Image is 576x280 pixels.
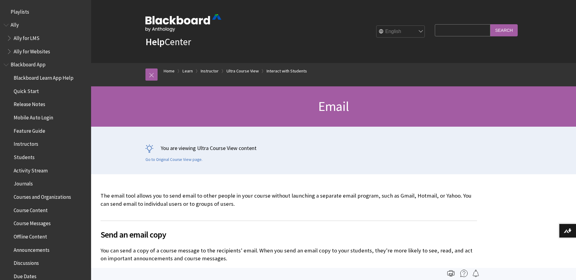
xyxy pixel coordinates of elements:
[14,33,39,41] span: Ally for LMS
[145,144,522,152] p: You are viewing Ultra Course View content
[14,205,48,213] span: Course Content
[11,7,29,15] span: Playlists
[14,86,39,94] span: Quick Start
[14,112,53,121] span: Mobile Auto Login
[145,36,165,48] strong: Help
[14,73,73,81] span: Blackboard Learn App Help
[145,14,221,32] img: Blackboard by Anthology
[201,67,219,75] a: Instructor
[101,228,477,241] span: Send an email copy
[14,179,33,187] span: Journals
[227,67,259,75] a: Ultra Course View
[377,26,425,38] select: Site Language Selector
[14,258,39,266] span: Discussions
[14,165,48,174] span: Activity Stream
[267,67,307,75] a: Interact with Students
[4,7,87,17] nav: Book outline for Playlists
[14,232,47,240] span: Offline Content
[11,60,46,68] span: Blackboard App
[14,46,50,55] span: Ally for Websites
[14,218,51,227] span: Course Messages
[447,270,455,277] img: Print
[11,20,19,28] span: Ally
[14,245,49,253] span: Announcements
[101,247,477,262] p: You can send a copy of a course message to the recipients' email. When you send an email copy to ...
[14,139,38,147] span: Instructors
[101,192,477,208] p: The email tool allows you to send email to other people in your course without launching a separa...
[14,126,45,134] span: Feature Guide
[472,270,479,277] img: Follow this page
[14,271,36,279] span: Due Dates
[182,67,193,75] a: Learn
[14,99,45,108] span: Release Notes
[460,270,468,277] img: More help
[490,24,518,36] input: Search
[164,67,175,75] a: Home
[145,157,203,162] a: Go to Original Course View page.
[4,20,87,57] nav: Book outline for Anthology Ally Help
[318,98,349,115] span: Email
[145,36,191,48] a: HelpCenter
[14,152,35,160] span: Students
[14,192,71,200] span: Courses and Organizations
